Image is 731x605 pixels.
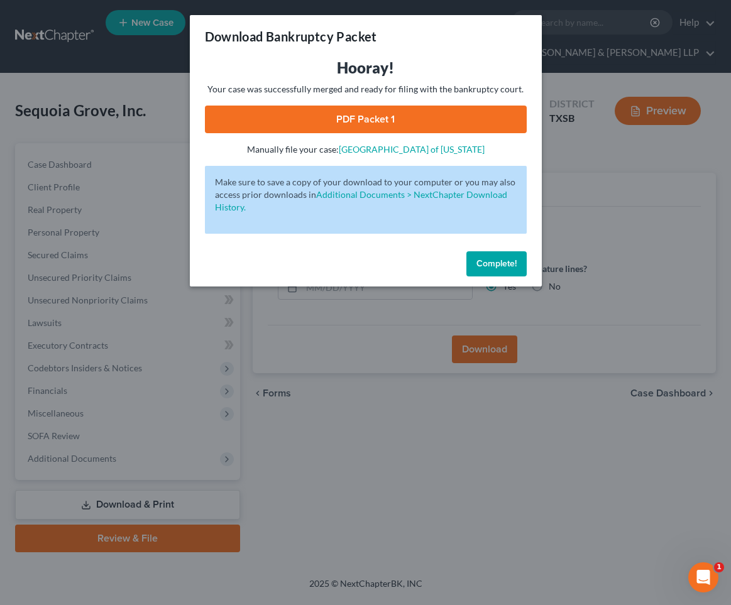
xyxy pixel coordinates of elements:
[205,83,527,95] p: Your case was successfully merged and ready for filing with the bankruptcy court.
[215,189,507,212] a: Additional Documents > NextChapter Download History.
[476,258,517,269] span: Complete!
[466,251,527,276] button: Complete!
[688,562,718,592] iframe: Intercom live chat
[215,176,517,214] p: Make sure to save a copy of your download to your computer or you may also access prior downloads in
[205,28,377,45] h3: Download Bankruptcy Packet
[205,106,527,133] a: PDF Packet 1
[339,144,485,155] a: [GEOGRAPHIC_DATA] of [US_STATE]
[205,143,527,156] p: Manually file your case:
[714,562,724,572] span: 1
[205,58,527,78] h3: Hooray!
